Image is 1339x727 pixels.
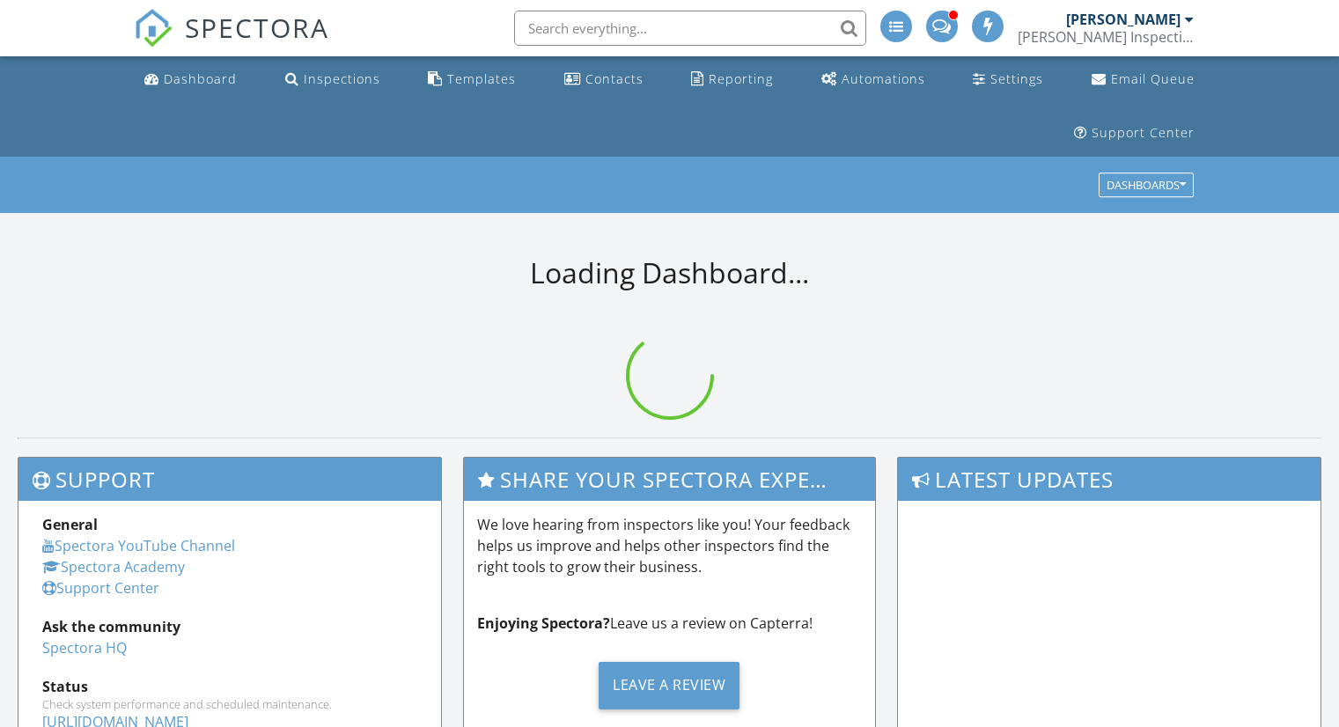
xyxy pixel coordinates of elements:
div: Support Center [1092,124,1195,141]
a: Contacts [557,63,651,96]
strong: Enjoying Spectora? [477,613,610,633]
a: Support Center [1067,117,1202,150]
div: Dashboard [164,70,237,87]
a: Email Queue [1085,63,1202,96]
input: Search everything... [514,11,866,46]
div: Reporting [709,70,773,87]
div: Email Queue [1111,70,1195,87]
a: Leave a Review [477,648,863,723]
h3: Support [18,458,441,501]
div: Check system performance and scheduled maintenance. [42,697,417,711]
div: Contacts [585,70,644,87]
a: SPECTORA [134,24,329,61]
a: Inspections [278,63,387,96]
div: Automations [842,70,925,87]
img: The Best Home Inspection Software - Spectora [134,9,173,48]
div: Ask the community [42,616,417,637]
button: Dashboards [1099,173,1194,198]
a: Reporting [684,63,780,96]
a: Templates [421,63,523,96]
strong: General [42,515,98,534]
a: Settings [966,63,1050,96]
a: Spectora YouTube Channel [42,536,235,555]
a: Automations (Advanced) [814,63,932,96]
a: Spectora HQ [42,638,127,657]
div: Homer Inspection Services [1018,28,1194,46]
p: We love hearing from inspectors like you! Your feedback helps us improve and helps other inspecto... [477,514,863,577]
div: Templates [447,70,516,87]
div: Inspections [304,70,380,87]
div: Settings [990,70,1043,87]
span: SPECTORA [185,9,329,46]
a: Spectora Academy [42,557,185,576]
div: Dashboards [1107,180,1186,192]
div: Leave a Review [599,662,739,709]
a: Dashboard [137,63,244,96]
a: Support Center [42,578,159,598]
h3: Share Your Spectora Experience [464,458,876,501]
h3: Latest Updates [898,458,1321,501]
p: Leave us a review on Capterra! [477,613,863,634]
div: Status [42,676,417,697]
div: [PERSON_NAME] [1066,11,1181,28]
